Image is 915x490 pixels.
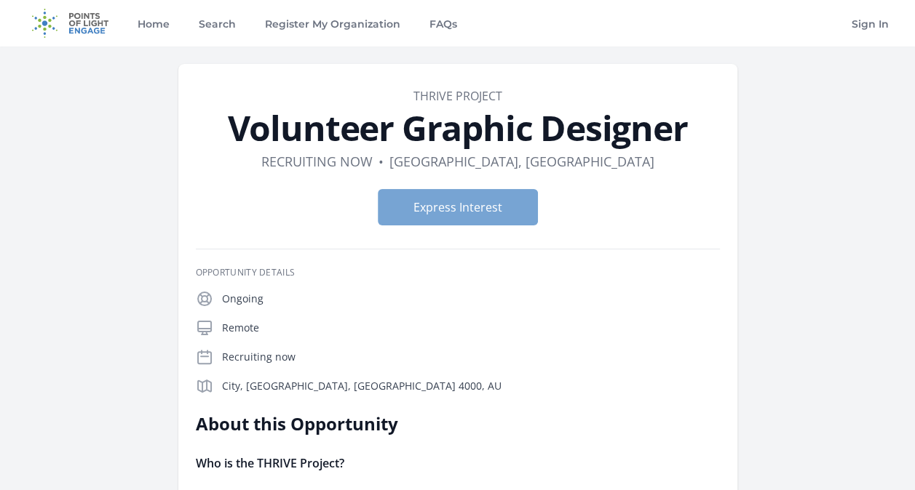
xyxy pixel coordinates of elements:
p: Remote [222,321,720,335]
h1: Volunteer Graphic Designer [196,111,720,145]
a: THRIVE Project [413,88,502,104]
h2: About this Opportunity [196,412,622,435]
button: Express Interest [378,189,538,225]
p: Ongoing [222,292,720,306]
p: City, [GEOGRAPHIC_DATA], [GEOGRAPHIC_DATA] 4000, AU [222,379,720,393]
h3: Opportunity Details [196,267,720,278]
p: Recruiting now [222,350,720,364]
strong: Who is the THRIVE Project? [196,455,344,471]
div: • [379,151,384,172]
dd: [GEOGRAPHIC_DATA], [GEOGRAPHIC_DATA] [389,151,654,172]
dd: Recruiting now [261,151,373,172]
